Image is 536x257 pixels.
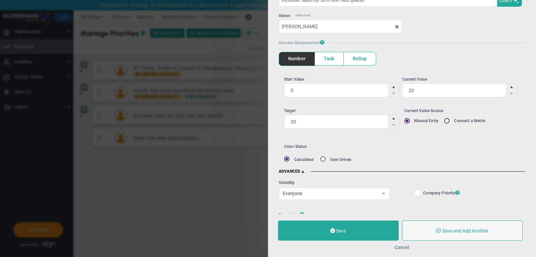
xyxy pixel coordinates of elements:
div: Visibility [279,180,390,186]
span: clear [402,23,407,29]
span: Rollup [344,52,376,65]
div: Current Value Source [404,108,520,114]
span: Everyone [279,188,378,199]
input: Search or Invite Team Members [279,20,402,33]
span: select [378,188,389,199]
div: Description [279,212,525,217]
span: ADVANCED [279,169,306,174]
span: Decrease value [388,90,399,97]
span: Company Priority [423,189,460,197]
div: Target [284,108,400,114]
span: Increase value [388,115,399,122]
label: Calculated [294,157,314,162]
button: Save and Add Another [402,221,523,241]
span: Save [336,228,346,234]
input: Start Value [284,84,388,97]
span: Task [315,52,343,65]
span: Increase value [506,84,517,90]
div: Color Status [284,144,429,149]
input: Current Value [402,84,506,97]
label: Manual Entry [414,118,439,123]
div: Start Value [284,76,400,83]
div: Current Value [402,76,518,83]
span: Number [279,52,315,65]
button: Cancel [395,245,409,250]
span: * Required [290,13,311,18]
label: User Driven [330,157,351,162]
div: Owner [279,13,525,18]
span: Decrease value [506,90,517,97]
span: Decrease value [388,122,399,128]
button: Save [278,221,399,241]
input: Target [284,115,388,128]
span: Save and Add Another [442,228,488,234]
label: Connect a Metric [454,118,485,123]
span: Success Measurement [279,40,324,45]
span: Increase value [388,84,399,90]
